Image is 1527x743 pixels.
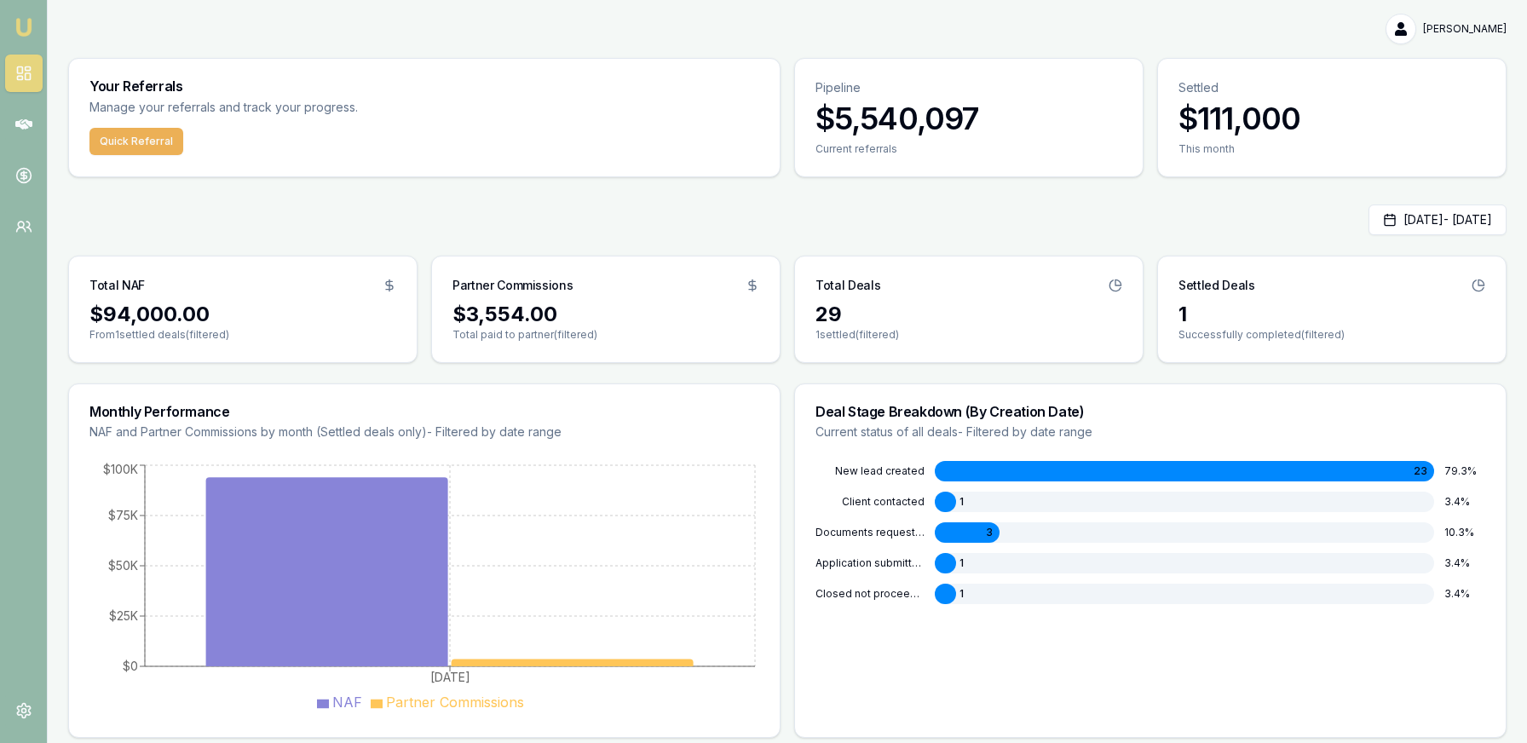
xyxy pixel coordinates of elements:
[89,423,759,441] p: NAF and Partner Commissions by month (Settled deals only) - Filtered by date range
[89,128,183,155] button: Quick Referral
[815,405,1485,418] h3: Deal Stage Breakdown (By Creation Date)
[123,659,138,673] tspan: $0
[1444,556,1485,570] div: 3.4 %
[109,608,138,623] tspan: $25K
[959,495,964,509] span: 1
[1178,301,1485,328] div: 1
[815,587,925,601] div: CLOSED NOT PROCEEDING
[89,328,396,342] p: From 1 settled deals (filtered)
[815,301,1122,328] div: 29
[1444,587,1485,601] div: 3.4 %
[986,526,993,539] span: 3
[1423,22,1507,36] span: [PERSON_NAME]
[89,79,759,93] h3: Your Referrals
[815,328,1122,342] p: 1 settled (filtered)
[1444,495,1485,509] div: 3.4 %
[1178,142,1485,156] div: This month
[959,587,964,601] span: 1
[815,556,925,570] div: APPLICATION SUBMITTED TO LENDER
[452,277,573,294] h3: Partner Commissions
[1414,464,1427,478] span: 23
[103,462,138,476] tspan: $100K
[108,558,138,573] tspan: $50K
[1444,526,1485,539] div: 10.3 %
[815,79,1122,96] p: Pipeline
[1178,79,1485,96] p: Settled
[386,694,524,711] span: Partner Commissions
[1369,204,1507,235] button: [DATE]- [DATE]
[452,328,759,342] p: Total paid to partner (filtered)
[815,101,1122,135] h3: $5,540,097
[815,423,1485,441] p: Current status of all deals - Filtered by date range
[430,670,470,684] tspan: [DATE]
[14,17,34,37] img: emu-icon-u.png
[815,495,925,509] div: CLIENT CONTACTED
[452,301,759,328] div: $3,554.00
[89,277,145,294] h3: Total NAF
[815,464,925,478] div: NEW LEAD CREATED
[108,508,138,522] tspan: $75K
[1178,277,1254,294] h3: Settled Deals
[89,98,526,118] p: Manage your referrals and track your progress.
[89,301,396,328] div: $94,000.00
[332,694,362,711] span: NAF
[959,556,964,570] span: 1
[1444,464,1485,478] div: 79.3 %
[1178,101,1485,135] h3: $111,000
[815,142,1122,156] div: Current referrals
[815,277,880,294] h3: Total Deals
[815,526,925,539] div: DOCUMENTS REQUESTED FROM CLIENT
[89,405,759,418] h3: Monthly Performance
[1178,328,1485,342] p: Successfully completed (filtered)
